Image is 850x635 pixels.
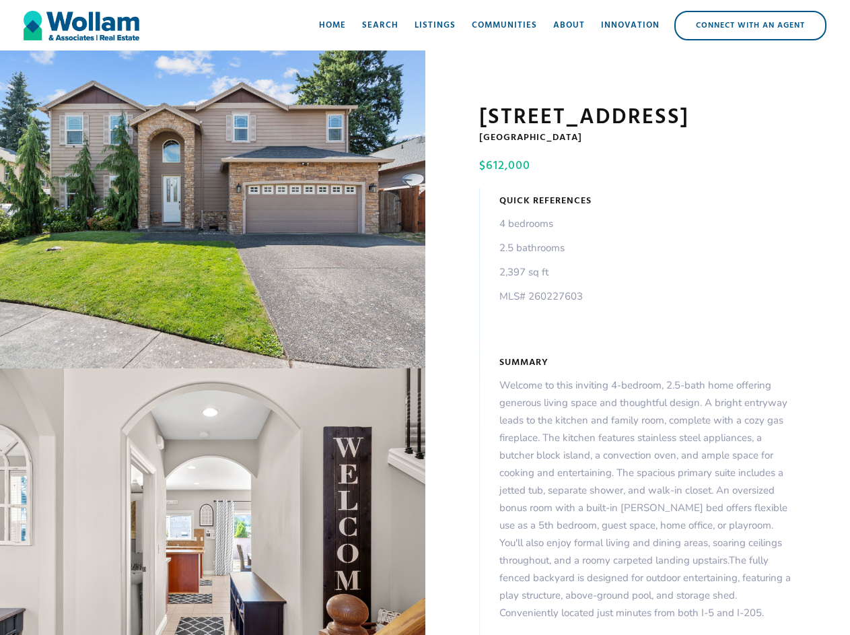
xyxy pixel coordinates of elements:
[499,312,583,329] p: ‍
[499,263,583,281] p: 2,397 sq ft
[676,12,825,39] div: Connect with an Agent
[593,5,668,46] a: Innovation
[415,19,456,32] div: Listings
[479,131,797,145] h5: [GEOGRAPHIC_DATA]
[319,19,346,32] div: Home
[553,19,585,32] div: About
[499,356,548,370] h5: Summary
[499,195,592,208] h5: Quick References
[354,5,406,46] a: Search
[499,376,797,622] p: Welcome to this inviting 4-bedroom, 2.5-bath home offering generous living space and thoughtful d...
[464,5,545,46] a: Communities
[472,19,537,32] div: Communities
[545,5,593,46] a: About
[499,239,583,257] p: 2.5 bathrooms
[311,5,354,46] a: Home
[24,5,139,46] a: home
[601,19,660,32] div: Innovation
[499,215,583,232] p: 4 bedrooms
[479,104,797,131] h1: [STREET_ADDRESS]
[499,288,583,305] p: MLS# 260227603
[479,158,793,174] h4: $612,000
[406,5,464,46] a: Listings
[362,19,398,32] div: Search
[674,11,826,40] a: Connect with an Agent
